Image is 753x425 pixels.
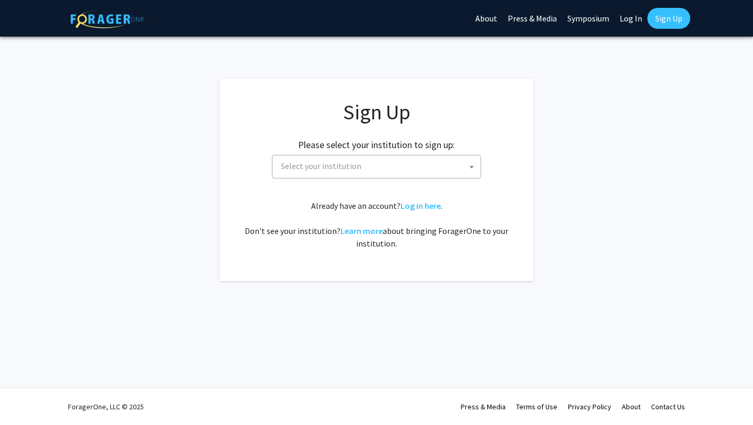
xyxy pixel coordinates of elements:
[340,226,383,236] a: Learn more about bringing ForagerOne to your institution
[568,402,611,411] a: Privacy Policy
[272,155,481,178] span: Select your institution
[277,155,481,177] span: Select your institution
[516,402,557,411] a: Terms of Use
[298,139,455,151] h2: Please select your institution to sign up:
[651,402,685,411] a: Contact Us
[68,388,144,425] div: ForagerOne, LLC © 2025
[241,199,512,250] div: Already have an account? . Don't see your institution? about bringing ForagerOne to your institut...
[401,200,441,211] a: Log in here
[281,161,361,171] span: Select your institution
[461,402,506,411] a: Press & Media
[647,8,690,29] a: Sign Up
[241,99,512,125] h1: Sign Up
[622,402,641,411] a: About
[71,10,144,28] img: ForagerOne Logo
